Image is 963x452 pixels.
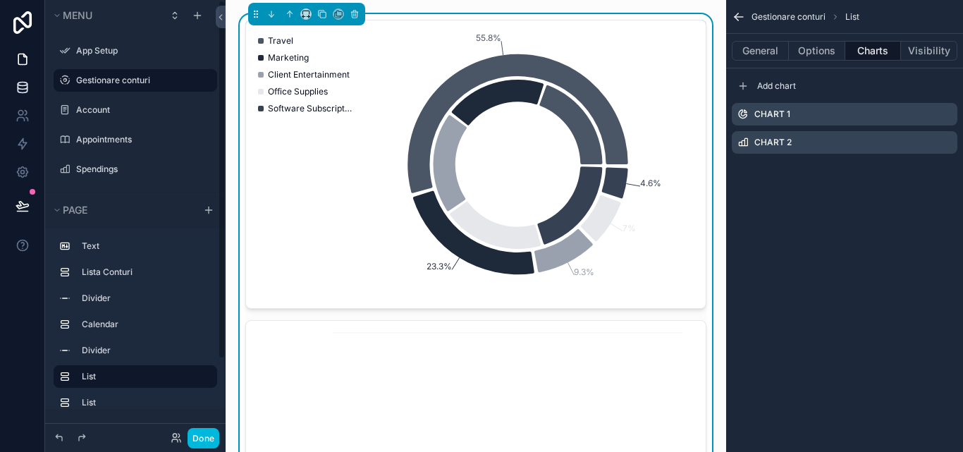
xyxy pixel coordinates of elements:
label: Appointments [76,134,209,145]
button: Page [51,200,195,220]
label: Chart 2 [754,137,792,148]
label: Calendar [82,319,206,330]
label: Text [82,240,206,252]
span: Marketing [268,52,309,63]
tspan: 23.3% [427,261,452,271]
span: Office Supplies [268,86,328,97]
span: Client Entertainment [268,69,350,80]
tspan: 7% [622,222,636,233]
button: Visibility [901,41,957,61]
label: Divider [82,345,206,356]
span: Software Subscription [268,103,352,114]
span: Page [63,204,87,216]
tspan: 4.6% [640,178,661,188]
tspan: 55.8% [476,32,501,43]
button: General [732,41,789,61]
label: Divider [82,293,206,304]
label: Chart 1 [754,109,790,120]
div: scrollable content [45,228,226,409]
button: Done [188,428,219,448]
label: Lista Conturi [82,267,206,278]
label: Spendings [76,164,209,175]
div: chart [254,29,697,300]
button: Menu [51,6,161,25]
span: Menu [63,9,92,21]
span: List [845,11,859,23]
button: Charts [845,41,902,61]
span: Travel [268,35,293,47]
span: Gestionare conturi [752,11,826,23]
label: App Setup [76,45,209,56]
tspan: 9.3% [574,267,594,277]
button: Options [789,41,845,61]
label: Account [76,104,209,116]
label: Gestionare conturi [76,75,209,86]
span: Add chart [757,80,796,92]
label: List [82,397,206,408]
label: List [82,371,206,382]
